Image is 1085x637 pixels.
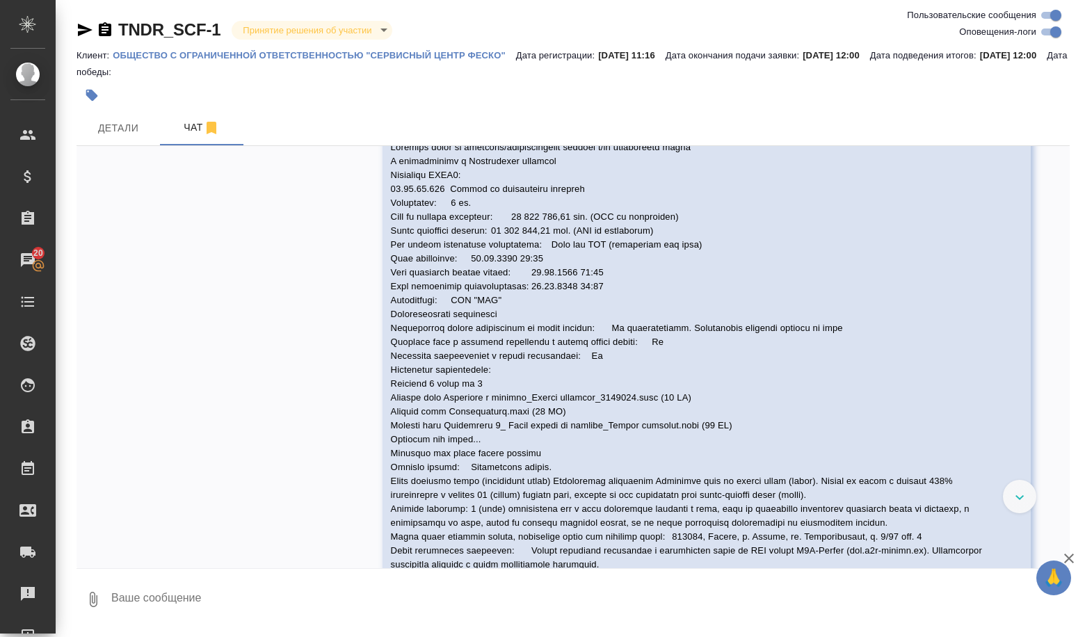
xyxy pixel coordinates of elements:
p: [DATE] 12:00 [980,50,1047,61]
p: Дата регистрации: [516,50,598,61]
span: 20 [25,246,51,260]
p: Дата окончания подачи заявки: [666,50,803,61]
button: 🙏 [1036,561,1071,595]
div: Принятие решения об участии [232,21,392,40]
span: Детали [85,120,152,137]
a: TNDR_SCF-1 [118,20,220,39]
p: Дата победы: [77,50,1068,77]
button: Скопировать ссылку для ЯМессенджера [77,22,93,38]
p: [DATE] 11:16 [598,50,666,61]
span: Пользовательские сообщения [907,8,1036,22]
span: Чат [168,119,235,136]
p: [DATE] 12:00 [803,50,870,61]
button: Принятие решения об участии [239,24,376,36]
p: ОБЩЕСТВО С ОГРАНИЧЕННОЙ ОТВЕТСТВЕННОСТЬЮ "СЕРВИСНЫЙ ЦЕНТР ФЕСКО" [113,50,515,61]
span: 🙏 [1042,563,1066,592]
a: 20 [3,243,52,277]
button: Скопировать ссылку [97,22,113,38]
p: Клиент: [77,50,113,61]
button: Добавить тэг [77,80,107,111]
svg: Отписаться [203,120,220,136]
p: Дата подведения итогов: [870,50,980,61]
span: Оповещения-логи [959,25,1036,39]
a: ОБЩЕСТВО С ОГРАНИЧЕННОЙ ОТВЕТСТВЕННОСТЬЮ "СЕРВИСНЫЙ ЦЕНТР ФЕСКО" [113,49,515,61]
